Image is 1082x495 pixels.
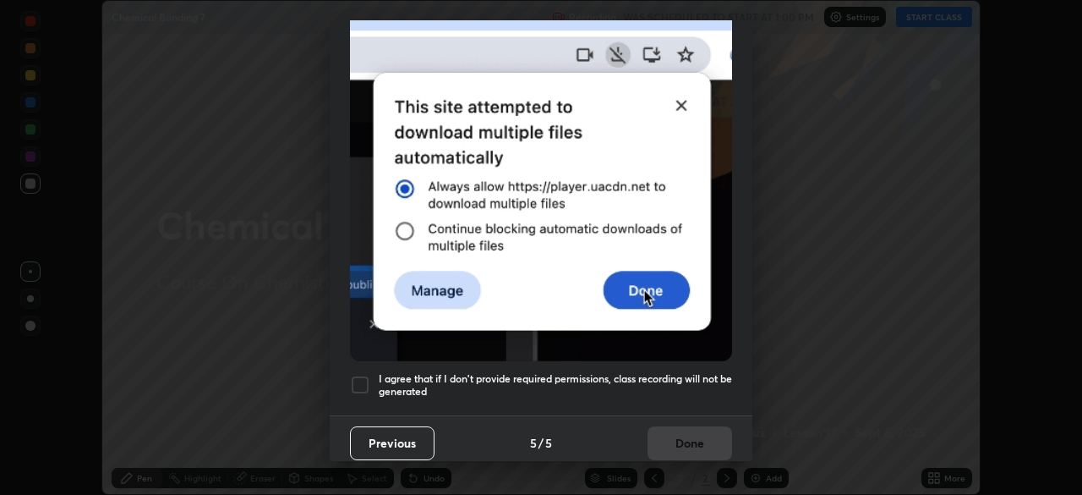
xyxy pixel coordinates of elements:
h4: 5 [530,434,537,452]
h5: I agree that if I don't provide required permissions, class recording will not be generated [379,372,732,399]
button: Previous [350,426,434,460]
h4: 5 [545,434,552,452]
h4: / [538,434,544,452]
